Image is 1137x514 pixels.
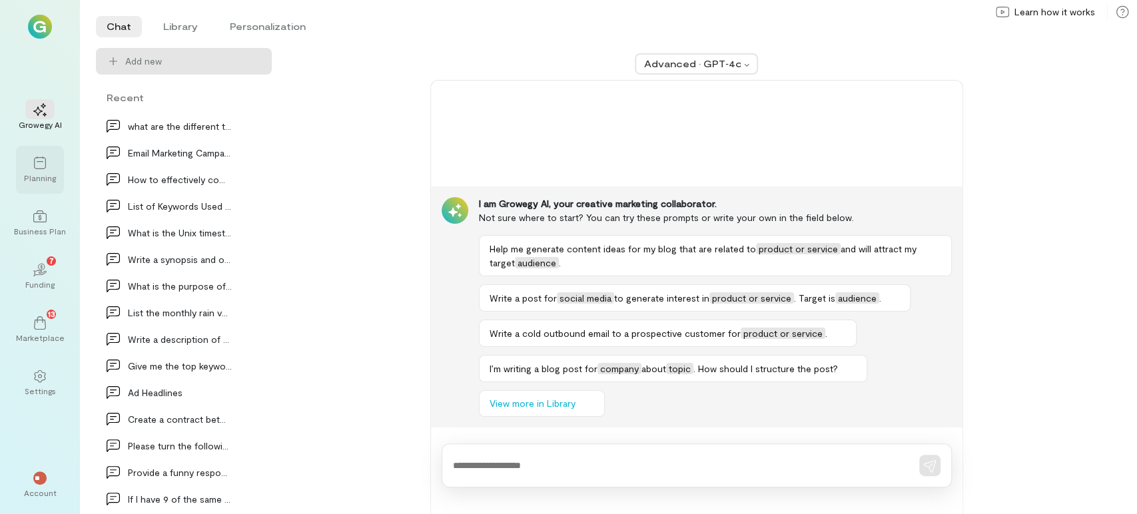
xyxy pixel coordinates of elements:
span: . [825,328,827,339]
div: Business Plan [14,226,66,236]
span: 13 [48,308,55,320]
span: 7 [49,254,54,266]
span: Learn how it works [1014,5,1095,19]
span: product or service [756,243,841,254]
span: . How should I structure the post? [693,363,838,374]
div: Settings [25,385,56,396]
span: about [641,363,666,374]
span: and will attract my target [490,243,917,268]
button: Write a post forsocial mediato generate interest inproduct or service. Target isaudience. [479,284,911,312]
button: Help me generate content ideas for my blog that are related toproduct or serviceand will attract ... [479,235,952,276]
span: I’m writing a blog post for [490,363,597,374]
span: Write a post for [490,292,557,304]
div: Recent [96,91,272,105]
div: List the monthly rain volume in millimeters for S… [128,306,232,320]
div: Growegy AI [19,119,62,130]
span: audience [515,257,559,268]
span: . [879,292,881,304]
div: Ad Headlines [128,385,232,399]
a: Settings [16,359,64,407]
div: List of Keywords Used for Product Search [128,199,232,213]
span: audience [835,292,879,304]
div: Write a description of the advantages of using AI… [128,332,232,346]
a: Business Plan [16,199,64,247]
span: Write a cold outbound email to a prospective customer for [490,328,741,339]
a: Growegy AI [16,93,64,140]
div: If I have 9 of the same card in a deck of 50 card… [128,492,232,506]
div: Planning [24,172,56,183]
div: Marketplace [16,332,65,343]
div: Advanced · GPT‑4o [644,57,740,71]
button: View more in Library [479,390,605,417]
span: to generate interest in [614,292,709,304]
div: What is the purpose of AI [128,279,232,293]
div: Not sure where to start? You can try these prompts or write your own in the field below. [479,210,952,224]
span: . [559,257,561,268]
span: Add new [125,55,261,68]
div: Create a contract between two companies, a market… [128,412,232,426]
button: I’m writing a blog post forcompanyabouttopic. How should I structure the post? [479,355,867,382]
div: How to effectively communicate business’s value p… [128,172,232,186]
a: Marketplace [16,306,64,354]
span: social media [557,292,614,304]
div: Write a synopsis and outline for a presentation o… [128,252,232,266]
div: Funding [25,279,55,290]
div: Account [24,487,57,498]
div: Please turn the following content into a facebook… [128,439,232,453]
div: Give me the top keywords for bottle openers [128,359,232,373]
span: product or service [741,328,825,339]
div: Email Marketing Campaign [128,146,232,160]
span: View more in Library [490,397,575,410]
div: Provide a funny response to the following post: "… [128,465,232,479]
div: what are the different types of posts in instagram [128,119,232,133]
span: product or service [709,292,794,304]
span: Help me generate content ideas for my blog that are related to [490,243,756,254]
button: Write a cold outbound email to a prospective customer forproduct or service. [479,320,857,347]
div: I am Growegy AI, your creative marketing collaborator. [479,197,952,210]
div: What is the Unix timestamp for [DATE]… [128,226,232,240]
span: topic [666,363,693,374]
li: Personalization [219,16,316,37]
span: . Target is [794,292,835,304]
li: Library [153,16,208,37]
a: Funding [16,252,64,300]
a: Planning [16,146,64,194]
span: company [597,363,641,374]
li: Chat [96,16,142,37]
